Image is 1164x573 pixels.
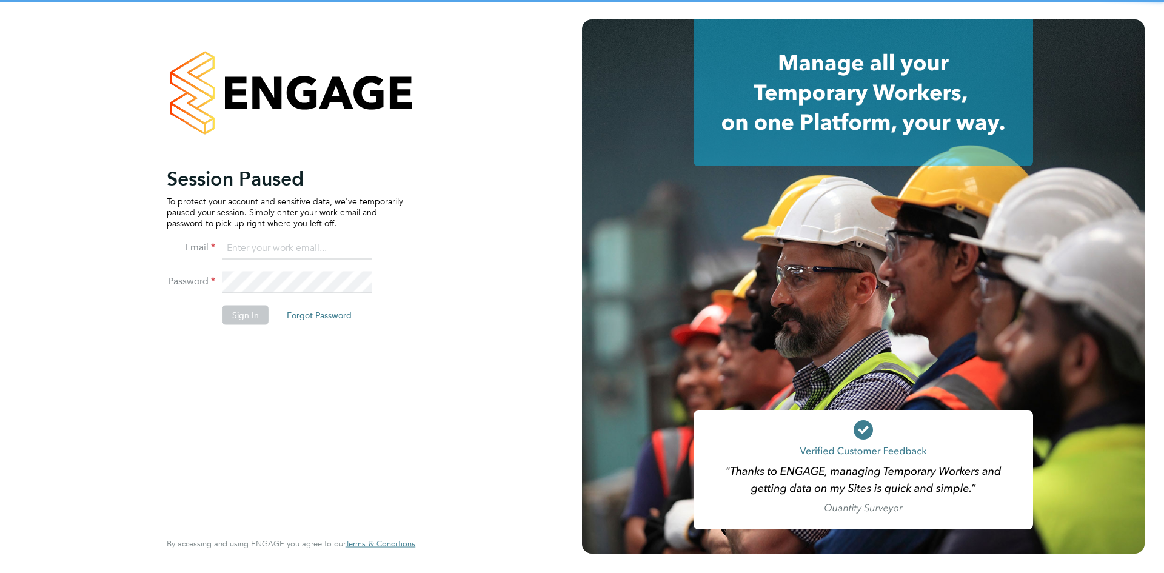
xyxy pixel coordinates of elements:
[167,195,403,229] p: To protect your account and sensitive data, we've temporarily paused your session. Simply enter y...
[167,166,403,190] h2: Session Paused
[222,305,269,324] button: Sign In
[346,539,415,549] a: Terms & Conditions
[167,275,215,287] label: Password
[346,538,415,549] span: Terms & Conditions
[222,238,372,260] input: Enter your work email...
[277,305,361,324] button: Forgot Password
[167,538,415,549] span: By accessing and using ENGAGE you agree to our
[167,241,215,253] label: Email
